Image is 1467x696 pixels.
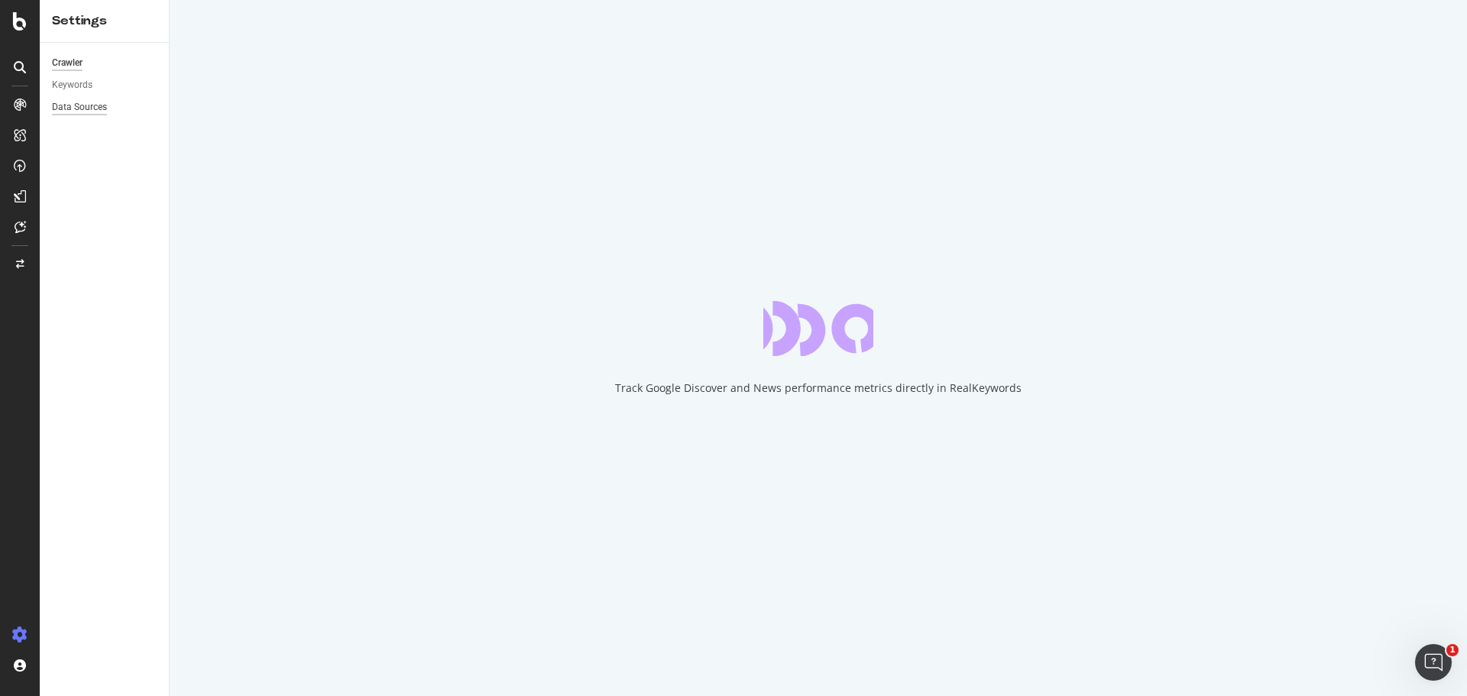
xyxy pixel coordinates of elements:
[52,99,107,115] div: Data Sources
[1446,644,1459,656] span: 1
[1415,644,1452,681] iframe: Intercom live chat
[52,12,157,30] div: Settings
[52,77,92,93] div: Keywords
[52,55,158,71] a: Crawler
[52,77,158,93] a: Keywords
[763,301,873,356] div: animation
[52,55,83,71] div: Crawler
[615,380,1022,396] div: Track Google Discover and News performance metrics directly in RealKeywords
[52,99,158,115] a: Data Sources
